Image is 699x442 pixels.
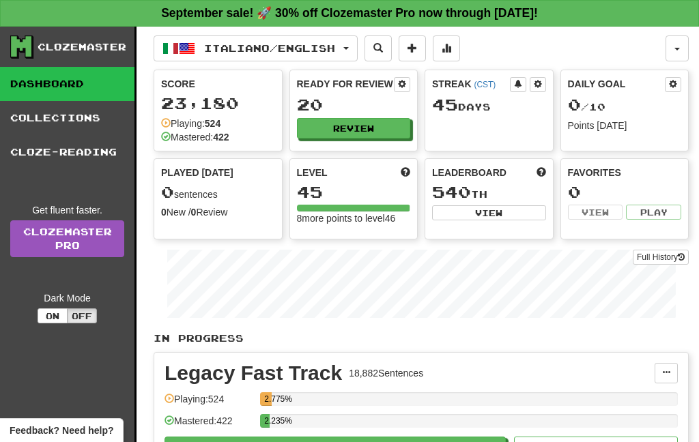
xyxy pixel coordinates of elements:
[349,366,423,380] div: 18,882 Sentences
[399,35,426,61] button: Add sentence to collection
[401,166,410,179] span: Score more points to level up
[264,414,269,428] div: 2.235%
[161,183,275,201] div: sentences
[365,35,392,61] button: Search sentences
[10,424,113,437] span: Open feedback widget
[537,166,546,179] span: This week in points, UTC
[154,35,358,61] button: Italiano/English
[38,308,68,323] button: On
[297,96,411,113] div: 20
[432,96,546,114] div: Day s
[432,166,507,179] span: Leaderboard
[432,77,510,91] div: Streak
[297,77,395,91] div: Ready for Review
[474,80,496,89] a: (CST)
[568,77,666,92] div: Daily Goal
[568,101,605,113] span: / 10
[10,220,124,257] a: ClozemasterPro
[161,182,174,201] span: 0
[161,77,275,91] div: Score
[297,183,411,201] div: 45
[568,166,682,179] div: Favorites
[10,291,124,305] div: Dark Mode
[165,363,342,383] div: Legacy Fast Track
[213,132,229,143] strong: 422
[297,118,411,138] button: Review
[161,207,167,218] strong: 0
[432,183,546,201] div: th
[633,250,689,265] button: Full History
[161,166,233,179] span: Played [DATE]
[626,205,681,220] button: Play
[161,95,275,112] div: 23,180
[161,205,275,219] div: New / Review
[205,118,220,129] strong: 524
[10,203,124,217] div: Get fluent faster.
[568,183,682,201] div: 0
[297,211,411,225] div: 8 more points to level 46
[38,40,126,54] div: Clozemaster
[165,414,253,437] div: Mastered: 422
[432,205,546,220] button: View
[154,331,689,345] p: In Progress
[568,119,682,132] div: Points [DATE]
[568,205,623,220] button: View
[67,308,97,323] button: Off
[264,392,272,406] div: 2.775%
[432,95,458,114] span: 45
[161,6,538,20] strong: September sale! 🚀 30% off Clozemaster Pro now through [DATE]!
[568,95,581,114] span: 0
[204,42,335,54] span: Italiano / English
[432,182,471,201] span: 540
[433,35,460,61] button: More stats
[191,207,197,218] strong: 0
[165,392,253,415] div: Playing: 524
[161,117,220,130] div: Playing:
[161,130,229,144] div: Mastered:
[297,166,328,179] span: Level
